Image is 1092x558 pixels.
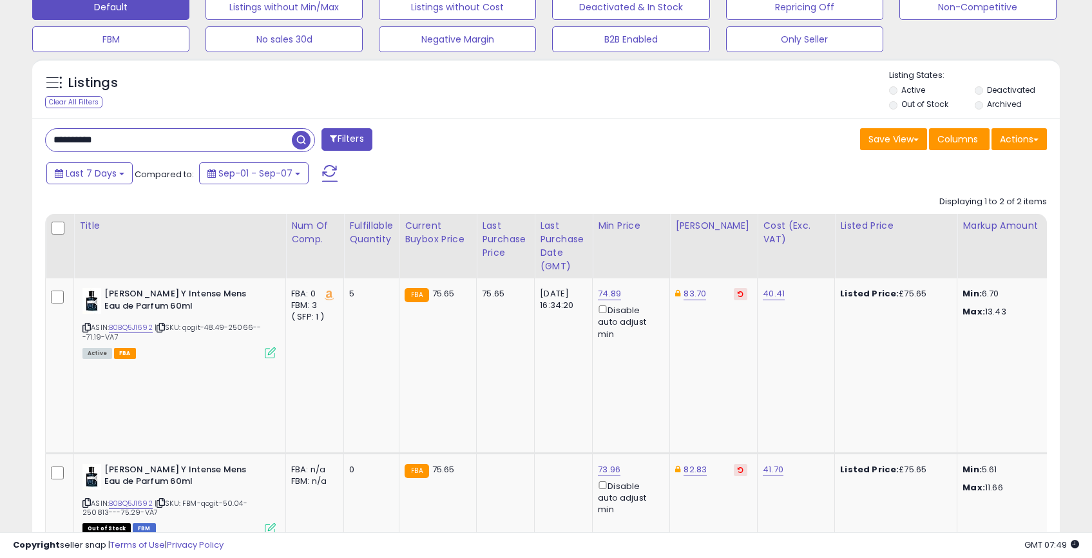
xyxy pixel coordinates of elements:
div: FBM: n/a [291,476,334,487]
div: seller snap | | [13,539,224,552]
p: 13.43 [963,306,1069,318]
i: This overrides the store level Dynamic Max Price for this listing [675,289,680,298]
a: B0BQ5J1692 [109,322,153,333]
div: 75.65 [482,288,524,300]
span: Columns [937,133,978,146]
label: Archived [987,99,1022,110]
div: Cost (Exc. VAT) [763,219,829,246]
div: Fulfillable Quantity [349,219,394,246]
div: FBM: 3 [291,300,334,311]
img: 31oj07FtatL._SL40_.jpg [82,288,101,314]
button: Filters [321,128,372,151]
a: 40.41 [763,287,785,300]
b: [PERSON_NAME] Y Intense Mens Eau de Parfum 60ml [104,464,261,491]
span: 2025-09-15 07:49 GMT [1024,539,1079,551]
div: Markup Amount [963,219,1074,233]
p: 11.66 [963,482,1069,494]
small: FBA [405,288,428,302]
div: [DATE] 16:34:20 [540,288,582,311]
button: Columns [929,128,990,150]
span: FBA [114,348,136,359]
b: [PERSON_NAME] Y Intense Mens Eau de Parfum 60ml [104,288,261,315]
span: Compared to: [135,168,194,180]
button: Save View [860,128,927,150]
h5: Listings [68,74,118,92]
span: All listings that are currently out of stock and unavailable for purchase on Amazon [82,523,131,534]
div: Clear All Filters [45,96,102,108]
a: 73.96 [598,463,620,476]
div: £75.65 [840,288,947,300]
a: Terms of Use [110,539,165,551]
small: FBA [405,464,428,478]
strong: Copyright [13,539,60,551]
div: Num of Comp. [291,219,338,246]
div: Title [79,219,280,233]
div: 5 [349,288,389,300]
b: Listed Price: [840,463,899,476]
div: Listed Price [840,219,952,233]
div: Disable auto adjust min [598,303,660,340]
div: Last Purchase Date (GMT) [540,219,587,273]
span: FBM [133,523,156,534]
div: [PERSON_NAME] [675,219,752,233]
button: Sep-01 - Sep-07 [199,162,309,184]
strong: Min: [963,463,982,476]
a: 74.89 [598,287,621,300]
button: Last 7 Days [46,162,133,184]
span: 75.65 [432,463,455,476]
div: Disable auto adjust min [598,479,660,516]
img: 31oj07FtatL._SL40_.jpg [82,464,101,490]
p: Listing States: [889,70,1060,82]
b: Listed Price: [840,287,899,300]
div: ( SFP: 1 ) [291,311,334,323]
strong: Min: [963,287,982,300]
p: 5.61 [963,464,1069,476]
div: £75.65 [840,464,947,476]
p: 6.70 [963,288,1069,300]
label: Out of Stock [901,99,948,110]
span: Sep-01 - Sep-07 [218,167,292,180]
button: Only Seller [726,26,883,52]
div: FBA: 0 [291,288,334,300]
div: ASIN: [82,288,276,357]
div: FBA: n/a [291,464,334,476]
button: No sales 30d [206,26,363,52]
a: 41.70 [763,463,783,476]
span: All listings currently available for purchase on Amazon [82,348,112,359]
strong: Max: [963,305,985,318]
button: B2B Enabled [552,26,709,52]
a: 82.83 [684,463,707,476]
div: Last Purchase Price [482,219,529,260]
button: FBM [32,26,189,52]
label: Deactivated [987,84,1035,95]
a: B0BQ5J1692 [109,498,153,509]
div: Min Price [598,219,664,233]
a: Privacy Policy [167,539,224,551]
div: Current Buybox Price [405,219,471,246]
a: 83.70 [684,287,706,300]
span: | SKU: FBM-qogit-50.04-250813---75.29-VA7 [82,498,247,517]
div: 0 [349,464,389,476]
span: Last 7 Days [66,167,117,180]
button: Negative Margin [379,26,536,52]
button: Actions [991,128,1047,150]
div: Displaying 1 to 2 of 2 items [939,196,1047,208]
span: 75.65 [432,287,455,300]
label: Active [901,84,925,95]
span: | SKU: qogit-48.49-25066---71.19-VA7 [82,322,261,342]
div: ASIN: [82,464,276,533]
i: Revert to store-level Dynamic Max Price [738,291,743,297]
strong: Max: [963,481,985,494]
